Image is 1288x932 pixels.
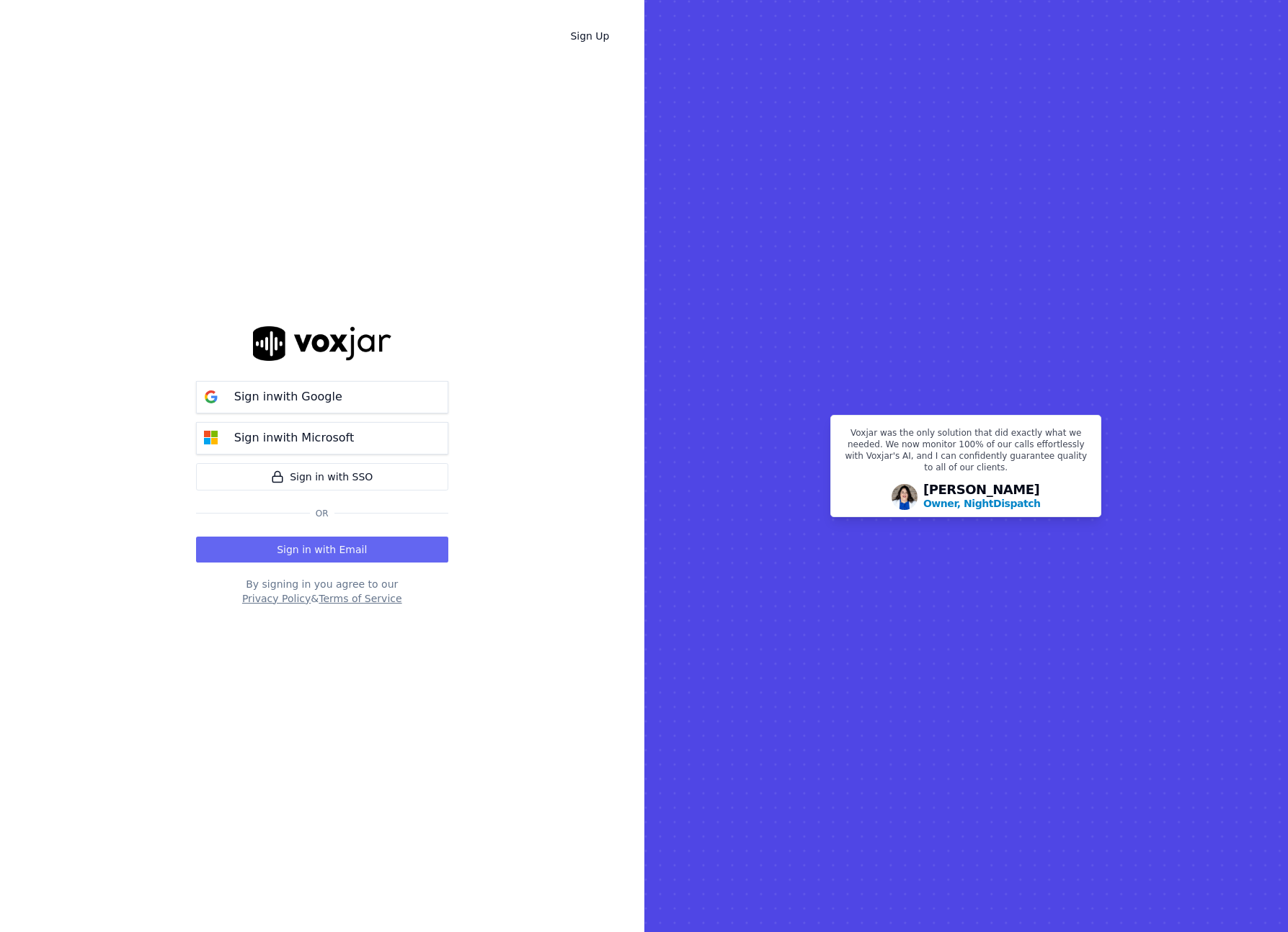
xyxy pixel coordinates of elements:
p: Owner, NightDispatch [923,496,1041,511]
a: Sign in with SSO [196,463,448,490]
button: Sign in with Email [196,537,448,563]
button: Privacy Policy [242,591,311,606]
img: logo [253,326,391,360]
div: [PERSON_NAME] [923,483,1041,511]
a: Sign Up [559,23,621,49]
div: By signing in you agree to our & [196,577,448,606]
img: google Sign in button [197,382,226,411]
button: Sign inwith Microsoft [196,422,448,454]
button: Sign inwith Google [196,381,448,413]
img: Avatar [892,484,918,510]
button: Terms of Service [319,591,401,606]
p: Voxjar was the only solution that did exactly what we needed. We now monitor 100% of our calls ef... [840,427,1092,479]
img: microsoft Sign in button [197,424,226,452]
p: Sign in with Microsoft [234,429,354,447]
p: Sign in with Google [234,388,342,405]
span: Or [310,508,334,519]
